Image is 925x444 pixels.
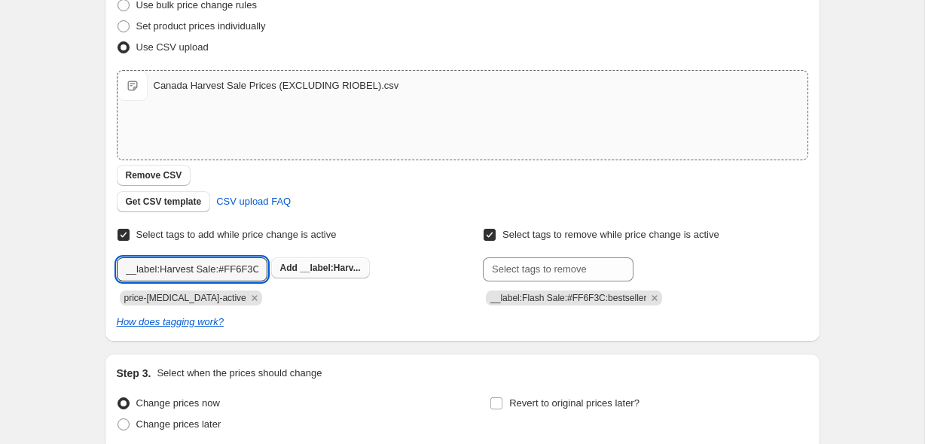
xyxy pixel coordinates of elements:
span: Remove CSV [126,169,182,181]
span: Change prices later [136,418,221,430]
span: Use CSV upload [136,41,209,53]
a: CSV upload FAQ [207,190,300,214]
span: __label:Flash Sale:#FF6F3C:bestseller [490,293,646,303]
div: Canada Harvest Sale Prices (EXCLUDING RIOBEL).csv [154,78,399,93]
span: Revert to original prices later? [509,397,640,409]
a: How does tagging work? [117,316,224,327]
span: Select tags to add while price change is active [136,229,337,240]
button: Remove CSV [117,165,191,186]
p: Select when the prices should change [157,366,322,381]
span: price-change-job-active [124,293,246,303]
span: Set product prices individually [136,20,266,32]
button: Remove __label:Flash Sale:#FF6F3C:bestseller [648,291,661,305]
h2: Step 3. [117,366,151,381]
span: Get CSV template [126,196,202,208]
span: Select tags to remove while price change is active [502,229,719,240]
input: Select tags to add [117,257,267,281]
b: Add [280,263,298,273]
span: Change prices now [136,397,220,409]
input: Select tags to remove [483,257,633,281]
button: Remove price-change-job-active [248,291,261,305]
span: __label:Harv... [300,263,360,273]
button: Add __label:Harv... [271,257,370,278]
button: Get CSV template [117,191,211,212]
span: CSV upload FAQ [216,194,291,209]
